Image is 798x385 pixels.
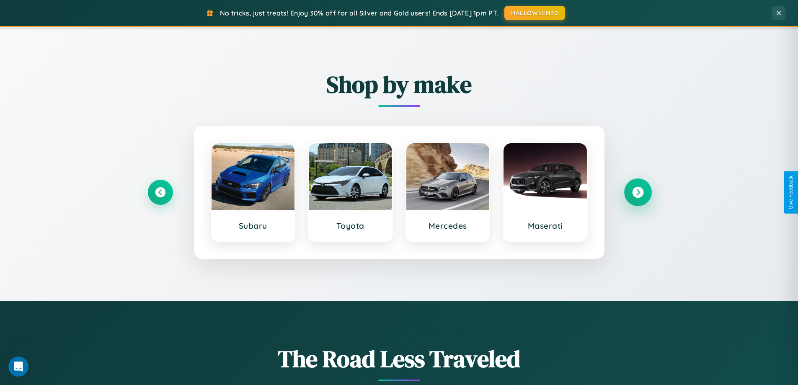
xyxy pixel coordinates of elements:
h3: Subaru [220,221,287,231]
h1: The Road Less Traveled [148,343,651,375]
h3: Mercedes [415,221,481,231]
button: HALLOWEEN30 [504,6,565,20]
h3: Toyota [317,221,384,231]
div: Give Feedback [788,176,794,209]
span: No tricks, just treats! Enjoy 30% off for all Silver and Gold users! Ends [DATE] 1pm PT. [220,9,498,17]
h3: Maserati [512,221,578,231]
iframe: Intercom live chat [8,357,28,377]
h2: Shop by make [148,68,651,101]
